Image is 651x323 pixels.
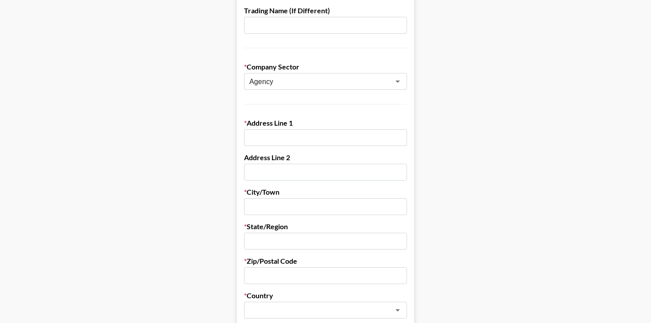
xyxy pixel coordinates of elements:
[244,257,407,265] label: Zip/Postal Code
[244,291,407,300] label: Country
[244,188,407,196] label: City/Town
[391,75,404,88] button: Open
[244,62,407,71] label: Company Sector
[244,119,407,127] label: Address Line 1
[244,6,407,15] label: Trading Name (If Different)
[244,153,407,162] label: Address Line 2
[244,222,407,231] label: State/Region
[391,304,404,316] button: Open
